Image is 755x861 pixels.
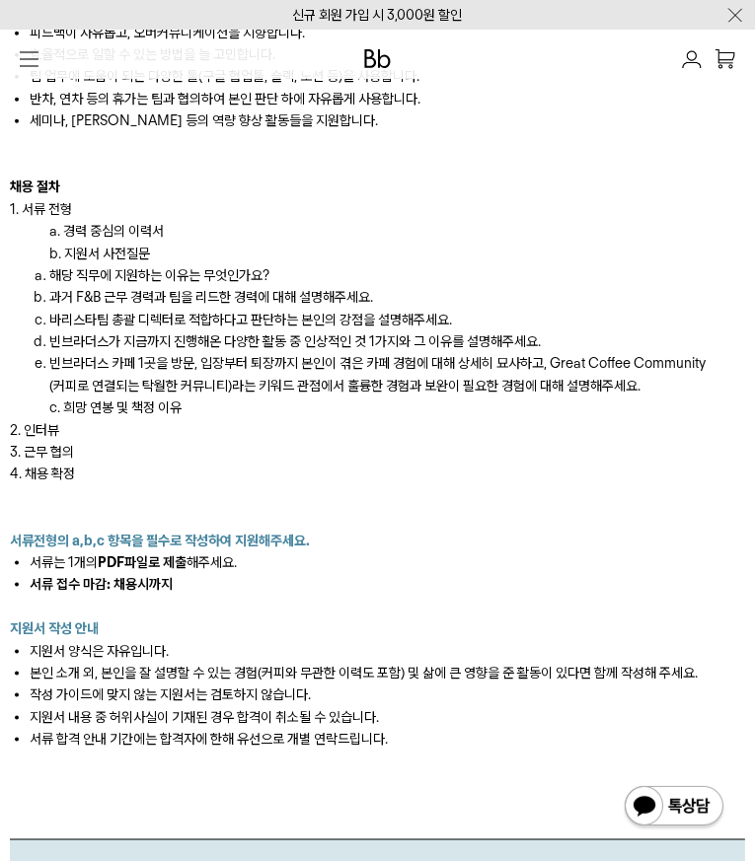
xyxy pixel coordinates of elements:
li: 본인 소개 외, 본인을 잘 설명할 수 있는 경험(커피와 무관한 이력도 포함) 및 삶에 큰 영향을 준 활동이 있다면 함께 작성해 주세요. [30,662,745,683]
b: 채용 절차 [10,179,60,194]
p: 3. 근무 협의 [10,441,745,463]
p: 1. 서류 전형 [10,198,745,220]
b: 지원서 작성 안내 [10,620,99,636]
b: 서류전형의 a,b,c 항목을 필수로 작성하여 지원해주세요. [10,533,310,548]
li: 바리스타팀 총괄 디렉터로 적합하다고 판단하는 본인의 강점을 설명해주세요. [49,309,745,330]
li: 서류는 1개의 해주세요. [30,551,745,573]
span: PDF파일로 제출 [98,554,187,570]
li: 빈브라더스 카페 1곳을 방문, 입장부터 퇴장까지 본인이 겪은 카페 경험에 대해 상세히 묘사하고, Great Coffee Community (커피로 연결되는 탁월한 커뮤니티)라... [49,352,745,396]
p: 4. 채용 확정 [10,463,745,484]
li: 지원서 양식은 자유입니다. [30,640,745,662]
img: 카카오톡 채널 1:1 채팅 버튼 [623,784,725,831]
li: 서류 합격 안내 기간에는 합격자에 한해 유선으로 개별 연락드립니다. [30,728,745,750]
img: 로고 [364,49,392,68]
span: 서류 접수 마감: 채용시까지 [30,576,173,592]
p: b. 지원서 사전질문 [49,243,745,264]
a: 신규 회원 가입 시 3,000원 할인 [293,7,463,23]
li: 해당 직무에 지원하는 이유는 무엇인가요? [49,264,745,286]
p: 2. 인터뷰 [10,419,745,441]
p: a. 경력 중심의 이력서 [49,220,745,242]
li: 빈브라더스가 지금까지 진행해온 다양한 활동 중 인상적인 것 1가지와 그 이유를 설명해주세요. [49,330,745,352]
li: 과거 F&B 근무 경력과 팀을 리드한 경력에 대해 설명해주세요. [49,286,745,308]
li: 작성 가이드에 맞지 않는 지원서는 검토하지 않습니다. [30,683,745,705]
p: c. 희망 연봉 및 책정 이유 [49,396,745,418]
li: 지원서 내용 중 허위사실이 기재된 경우 합격이 취소될 수 있습니다. [30,706,745,728]
li: 세미나, [PERSON_NAME] 등의 역량 향상 활동들을 지원합니다. [30,109,745,131]
li: 반차, 연차 등의 휴가는 팀과 협의하여 본인 판단 하에 자유롭게 사용합니다. [30,88,745,109]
